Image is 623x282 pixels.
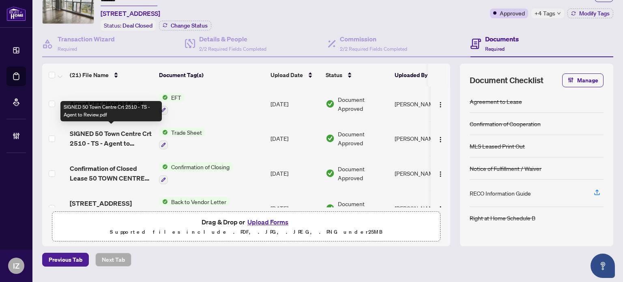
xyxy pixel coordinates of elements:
button: Next Tab [95,253,131,267]
button: Change Status [159,21,211,30]
button: Status IconEFT [159,93,185,115]
div: MLS Leased Print Out [470,142,525,151]
td: [DATE] [267,156,322,191]
th: Upload Date [267,64,322,86]
th: (21) File Name [67,64,156,86]
span: (21) File Name [70,71,109,80]
button: Logo [434,97,447,110]
span: Modify Tags [579,11,610,16]
span: Agent EFT 2508918.pdf [70,99,143,109]
span: Drag & Drop or [202,217,291,227]
img: Document Status [326,204,335,213]
button: Logo [434,132,447,145]
img: Document Status [326,169,335,178]
span: Back to Vendor Letter [168,197,230,206]
div: Status: [101,20,156,31]
h4: Documents [485,34,519,44]
img: logo [6,6,26,21]
span: EFT [168,93,185,102]
div: Right at Home Schedule B [470,213,535,222]
img: Document Status [326,99,335,108]
span: 2/2 Required Fields Completed [199,46,266,52]
button: Logo [434,202,447,215]
div: Notice of Fulfillment / Waiver [470,164,541,173]
h4: Commission [340,34,407,44]
img: Logo [437,101,444,108]
td: [DATE] [267,86,322,121]
span: Document Approved [338,129,388,147]
td: [PERSON_NAME] [391,191,452,226]
td: [PERSON_NAME] [391,156,452,191]
th: Uploaded By [391,64,452,86]
span: Document Approved [338,199,388,217]
img: Status Icon [159,93,168,102]
span: [STREET_ADDRESS] BTV.pdf [70,198,153,218]
h4: Transaction Wizard [58,34,115,44]
span: Previous Tab [49,253,82,266]
button: Status IconBack to Vendor Letter [159,197,230,219]
span: SIGNED 50 Town Centre Crt 2510 - TS - Agent to Review.pdf [70,129,153,148]
td: [PERSON_NAME] [391,121,452,156]
span: Approved [500,9,525,17]
td: [DATE] [267,121,322,156]
span: Required [485,46,505,52]
p: Supported files include .PDF, .JPG, .JPEG, .PNG under 25 MB [57,227,435,237]
span: Confirmation of Closing [168,162,233,171]
button: Status IconConfirmation of Closing [159,162,233,184]
button: Status IconTrade Sheet [159,128,205,150]
img: Status Icon [159,197,168,206]
span: Upload Date [271,71,303,80]
div: RECO Information Guide [470,189,531,198]
span: Deal Closed [122,22,153,29]
span: Manage [577,74,598,87]
button: Modify Tags [567,9,613,18]
span: Document Checklist [470,75,544,86]
img: Logo [437,206,444,212]
span: Status [326,71,342,80]
div: Confirmation of Cooperation [470,119,541,128]
td: [DATE] [267,191,322,226]
span: down [557,11,561,15]
span: Change Status [171,23,208,28]
span: Document Approved [338,95,388,113]
span: Required [58,46,77,52]
button: Manage [562,73,604,87]
h4: Details & People [199,34,266,44]
span: [STREET_ADDRESS] [101,9,160,18]
button: Upload Forms [245,217,291,227]
td: [PERSON_NAME] [391,86,452,121]
span: Document Approved [338,164,388,182]
button: Logo [434,167,447,180]
span: IZ [13,260,19,271]
div: Agreement to Lease [470,97,522,106]
span: Drag & Drop orUpload FormsSupported files include .PDF, .JPG, .JPEG, .PNG under25MB [52,212,440,242]
img: Status Icon [159,162,168,171]
img: Status Icon [159,128,168,137]
img: Logo [437,136,444,143]
span: +4 Tags [535,9,555,18]
th: Status [322,64,391,86]
span: Trade Sheet [168,128,205,137]
span: Confirmation of Closed Lease 50 TOWN CENTRE CRT 2510.pdf [70,164,153,183]
div: SIGNED 50 Town Centre Crt 2510 - TS - Agent to Review.pdf [60,101,162,121]
img: Document Status [326,134,335,143]
button: Previous Tab [42,253,89,267]
button: Open asap [591,254,615,278]
span: 2/2 Required Fields Completed [340,46,407,52]
th: Document Tag(s) [156,64,267,86]
img: Logo [437,171,444,177]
